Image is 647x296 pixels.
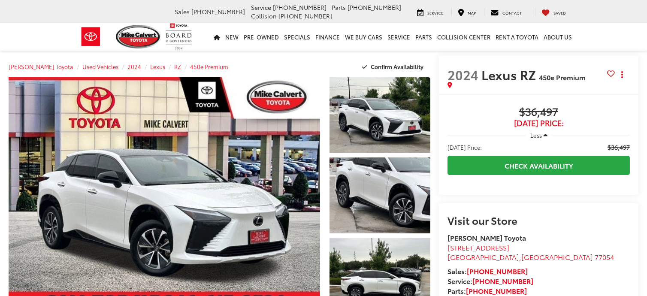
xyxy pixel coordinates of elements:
[330,157,430,233] a: Expand Photo 2
[82,63,118,70] a: Used Vehicles
[371,63,423,70] span: Confirm Availability
[447,214,630,226] h2: Visit our Store
[330,77,430,153] a: Expand Photo 1
[413,23,435,51] a: Parts
[174,63,181,70] a: RZ
[451,8,482,16] a: Map
[241,23,281,51] a: Pre-Owned
[75,23,107,51] img: Toyota
[116,25,161,48] img: Mike Calvert Toyota
[539,72,586,82] span: 450e Premium
[328,76,431,154] img: 2024 Lexus RZ 450e Premium
[342,23,385,51] a: WE BUY CARS
[530,131,542,139] span: Less
[278,12,332,20] span: [PHONE_NUMBER]
[281,23,313,51] a: Specials
[526,127,552,143] button: Less
[411,8,450,16] a: Service
[447,106,630,119] span: $36,497
[223,23,241,51] a: New
[150,63,165,70] a: Lexus
[493,23,541,51] a: Rent a Toyota
[251,3,271,12] span: Service
[273,3,327,12] span: [PHONE_NUMBER]
[595,252,614,262] span: 77054
[447,252,614,262] span: ,
[447,143,482,151] span: [DATE] Price:
[348,3,401,12] span: [PHONE_NUMBER]
[447,233,526,242] strong: [PERSON_NAME] Toyota
[427,10,443,15] span: Service
[447,242,614,262] a: [STREET_ADDRESS] [GEOGRAPHIC_DATA],[GEOGRAPHIC_DATA] 77054
[175,7,190,16] span: Sales
[9,63,73,70] a: [PERSON_NAME] Toyota
[447,286,527,296] strong: Parts:
[608,143,630,151] span: $36,497
[251,12,277,20] span: Collision
[468,10,476,15] span: Map
[447,156,630,175] a: Check Availability
[191,7,245,16] span: [PHONE_NUMBER]
[615,67,630,82] button: Actions
[211,23,223,51] a: Home
[481,65,539,84] span: Lexus RZ
[472,276,533,286] a: [PHONE_NUMBER]
[535,8,572,16] a: My Saved Vehicles
[435,23,493,51] a: Collision Center
[190,63,228,70] a: 450e Premium
[541,23,574,51] a: About Us
[447,119,630,127] span: [DATE] Price:
[467,266,528,276] a: [PHONE_NUMBER]
[521,252,593,262] span: [GEOGRAPHIC_DATA]
[447,266,528,276] strong: Sales:
[447,65,478,84] span: 2024
[332,3,346,12] span: Parts
[621,71,623,78] span: dropdown dots
[328,157,431,234] img: 2024 Lexus RZ 450e Premium
[447,242,509,252] span: [STREET_ADDRESS]
[484,8,528,16] a: Contact
[447,276,533,286] strong: Service:
[313,23,342,51] a: Finance
[357,59,431,74] button: Confirm Availability
[127,63,141,70] a: 2024
[553,10,566,15] span: Saved
[447,252,519,262] span: [GEOGRAPHIC_DATA]
[502,10,522,15] span: Contact
[385,23,413,51] a: Service
[466,286,527,296] a: [PHONE_NUMBER]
